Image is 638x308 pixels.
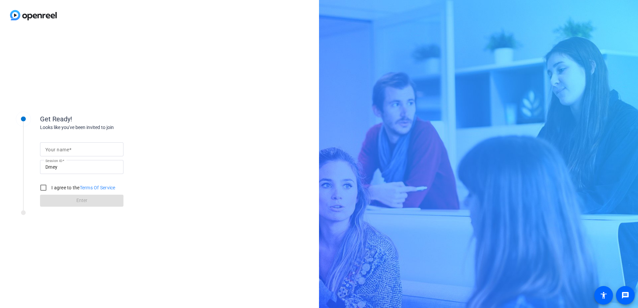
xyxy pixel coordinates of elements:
a: Terms Of Service [80,185,115,190]
mat-label: Your name [45,147,69,152]
mat-icon: message [621,291,629,299]
label: I agree to the [50,184,115,191]
mat-label: Session ID [45,159,62,163]
div: Get Ready! [40,114,174,124]
div: Looks like you've been invited to join [40,124,174,131]
mat-icon: accessibility [600,291,608,299]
